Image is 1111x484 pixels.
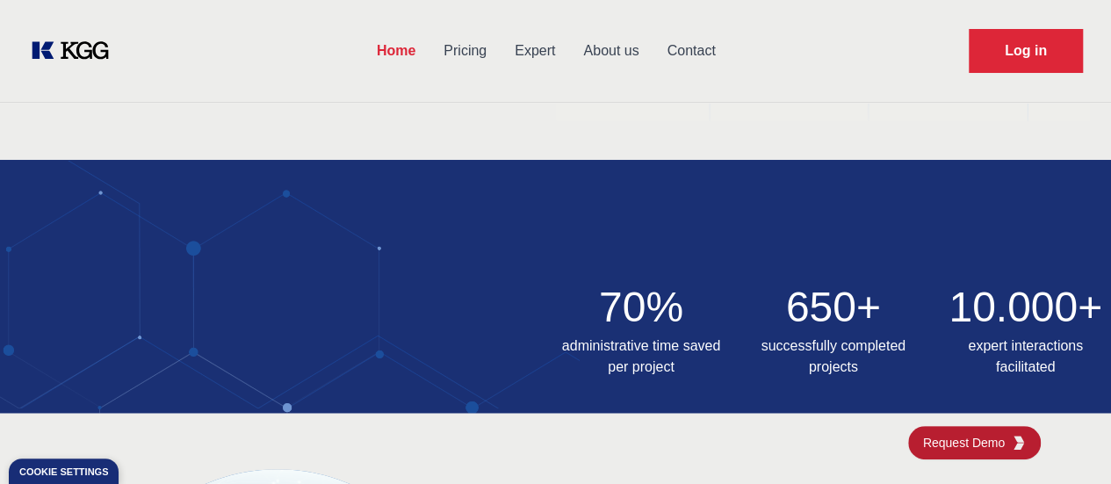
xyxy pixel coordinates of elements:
[363,28,429,74] a: Home
[429,28,501,74] a: Pricing
[19,467,108,477] div: Cookie settings
[940,336,1111,378] h3: expert interactions facilitated
[556,336,727,378] h3: administrative time saved per project
[1023,400,1111,484] iframe: Chat Widget
[747,286,919,329] h2: 650+
[28,37,123,65] a: KOL Knowledge Platform: Talk to Key External Experts (KEE)
[940,286,1111,329] h2: 10.000+
[569,28,653,74] a: About us
[501,28,569,74] a: Expert
[1012,436,1026,450] img: KGG
[923,434,1012,451] span: Request Demo
[908,426,1041,459] a: Request DemoKGG
[653,28,730,74] a: Contact
[747,336,919,378] h3: successfully completed projects
[556,286,727,329] h2: 70%
[969,29,1083,73] a: Request Demo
